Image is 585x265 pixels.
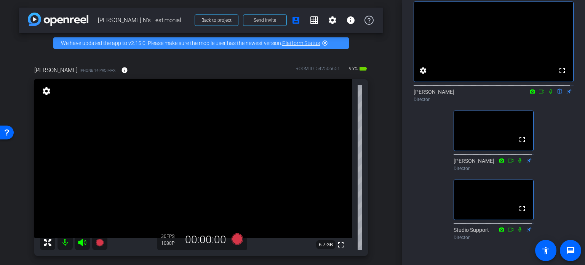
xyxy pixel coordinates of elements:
mat-icon: settings [328,16,337,25]
div: Director [454,234,534,241]
mat-icon: highlight_off [322,40,328,46]
mat-icon: battery_std [359,64,368,73]
span: Back to project [201,18,232,23]
div: Director [454,165,534,172]
img: app-logo [28,13,88,26]
mat-icon: info [121,67,128,74]
mat-icon: accessibility [541,246,550,255]
mat-icon: info [346,16,355,25]
mat-icon: fullscreen [558,66,567,75]
div: Director [414,96,574,103]
div: 00:00:00 [180,233,231,246]
div: Studio Support [454,226,534,241]
span: [PERSON_NAME] [34,66,78,74]
div: We have updated the app to v2.15.0. Please make sure the mobile user has the newest version. [53,37,349,49]
mat-icon: account_box [291,16,300,25]
span: 6.7 GB [316,240,336,249]
div: [PERSON_NAME] [454,157,534,172]
mat-icon: settings [41,87,52,96]
mat-icon: flip [555,88,564,95]
span: 95% [348,63,359,75]
div: 30 [161,233,180,239]
span: FPS [166,234,174,239]
span: Send invite [254,17,276,23]
mat-icon: grid_on [310,16,319,25]
mat-icon: settings [419,66,428,75]
span: [PERSON_NAME] N's Testimonial [98,13,190,28]
mat-icon: fullscreen [518,135,527,144]
button: Send invite [243,14,287,26]
div: ROOM ID: 542506651 [296,65,340,76]
mat-icon: fullscreen [336,240,345,249]
mat-icon: fullscreen [518,204,527,213]
div: [PERSON_NAME] [414,88,574,103]
a: Platform Status [282,40,320,46]
span: iPhone 14 Pro Max [80,67,115,73]
button: Back to project [195,14,238,26]
mat-icon: message [566,246,575,255]
div: 1080P [161,240,180,246]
